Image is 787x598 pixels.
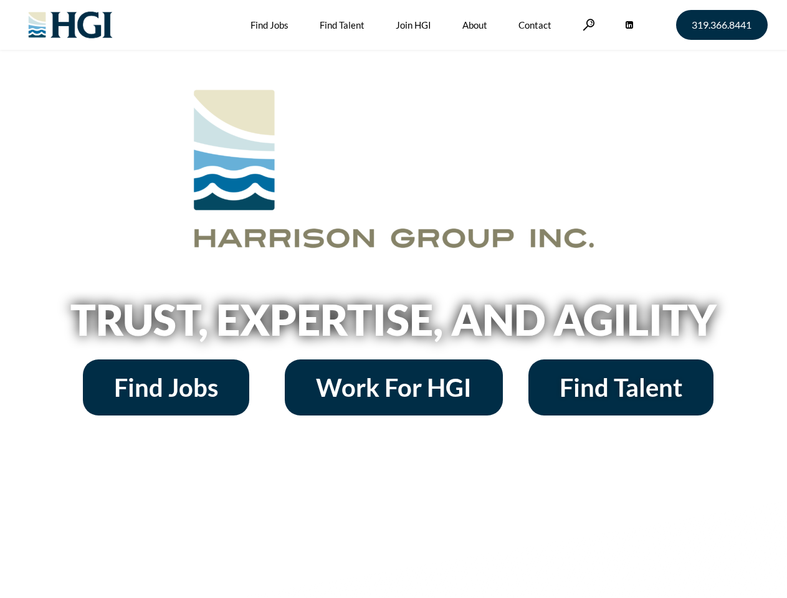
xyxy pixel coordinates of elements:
a: Work For HGI [285,359,503,415]
span: Find Talent [560,375,682,400]
span: 319.366.8441 [692,20,751,30]
a: Search [583,19,595,31]
span: Find Jobs [114,375,218,400]
span: Work For HGI [316,375,472,400]
h2: Trust, Expertise, and Agility [39,298,749,341]
a: 319.366.8441 [676,10,768,40]
a: Find Jobs [83,359,249,415]
a: Find Talent [528,359,713,415]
